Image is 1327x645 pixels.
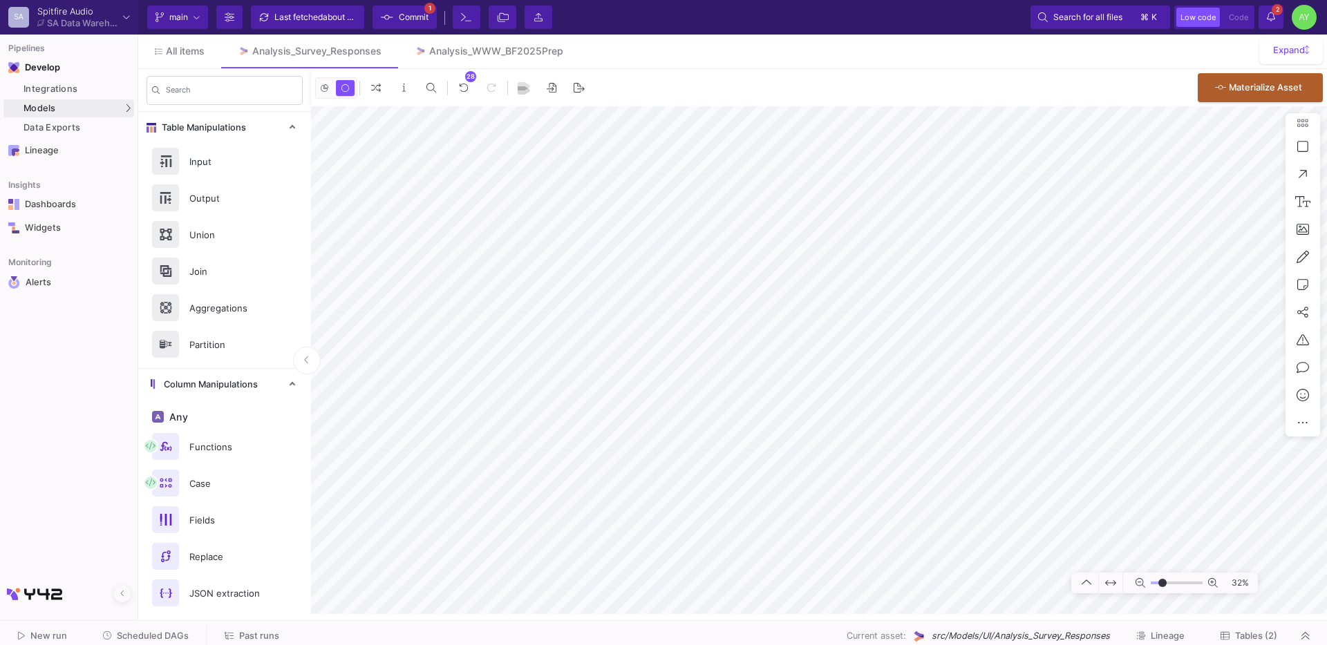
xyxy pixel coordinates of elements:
[373,6,437,29] button: Commit
[1229,12,1248,22] span: Code
[181,510,276,530] div: Fields
[138,143,311,368] div: Table Manipulations
[181,334,276,355] div: Partition
[1053,7,1122,28] span: Search for all files
[138,112,311,143] mat-expansion-panel-header: Table Manipulations
[1030,6,1170,29] button: Search for all files⌘k
[1198,73,1323,102] button: Materialize Asset
[47,19,117,28] div: SA Data Warehouse
[8,222,19,233] img: Navigation icon
[138,216,311,253] button: Union
[138,253,311,289] button: Join
[8,145,19,156] img: Navigation icon
[1151,9,1157,26] span: k
[25,62,46,73] div: Develop
[251,6,364,29] button: Last fetchedabout 2 hours ago
[147,6,208,29] button: main
[181,261,276,282] div: Join
[181,151,276,172] div: Input
[323,12,392,22] span: about 2 hours ago
[138,180,311,216] button: Output
[138,143,311,180] button: Input
[3,80,134,98] a: Integrations
[138,289,311,326] button: Aggregations
[238,46,250,57] img: Tab icon
[8,62,19,73] img: Navigation icon
[26,276,115,289] div: Alerts
[252,46,382,57] div: Analysis_Survey_Responses
[166,88,297,97] input: Search
[156,122,246,133] span: Table Manipulations
[932,629,1110,642] span: src/Models/UI/Analysis_Survey_Responses
[117,630,189,641] span: Scheduled DAGs
[8,7,29,28] div: SA
[1288,5,1317,30] button: AY
[912,629,926,644] img: UI Model
[3,193,134,215] a: Navigation iconDashboards
[1235,630,1277,641] span: Tables (2)
[1225,8,1252,27] button: Code
[274,7,357,28] div: Last fetched
[138,465,311,501] button: Case
[3,217,134,239] a: Navigation iconWidgets
[399,7,429,28] span: Commit
[3,57,134,79] mat-expansion-panel-header: Navigation iconDevelop
[3,119,134,137] a: Data Exports
[1151,630,1185,641] span: Lineage
[169,7,188,28] span: main
[23,122,131,133] div: Data Exports
[181,473,276,494] div: Case
[25,199,115,210] div: Dashboards
[1180,12,1216,22] span: Low code
[25,222,115,233] div: Widgets
[181,436,276,457] div: Functions
[1272,4,1283,15] span: 2
[23,84,131,95] div: Integrations
[167,412,188,423] span: Any
[1229,82,1302,93] span: Materialize Asset
[166,46,205,57] span: All items
[138,369,311,400] mat-expansion-panel-header: Column Manipulations
[239,630,279,641] span: Past runs
[37,7,117,16] div: Spitfire Audio
[25,145,115,156] div: Lineage
[138,428,311,465] button: Functions
[181,546,276,567] div: Replace
[181,224,276,245] div: Union
[1136,9,1163,26] button: ⌘k
[1176,8,1220,27] button: Low code
[138,538,311,575] button: Replace
[8,276,20,289] img: Navigation icon
[138,326,311,363] button: Partition
[181,298,276,318] div: Aggregations
[3,271,134,294] a: Navigation iconAlerts
[181,188,276,209] div: Output
[1223,571,1254,595] span: 32%
[158,379,258,390] span: Column Manipulations
[30,630,67,641] span: New run
[1259,6,1283,29] button: 2
[847,629,906,642] span: Current asset:
[23,103,56,114] span: Models
[138,575,311,611] button: JSON extraction
[3,139,134,162] a: Navigation iconLineage
[1140,9,1149,26] span: ⌘
[429,46,563,57] div: Analysis_WWW_BF2025Prep
[415,46,426,57] img: Tab icon
[8,199,19,210] img: Navigation icon
[1292,5,1317,30] div: AY
[181,583,276,604] div: JSON extraction
[138,501,311,538] button: Fields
